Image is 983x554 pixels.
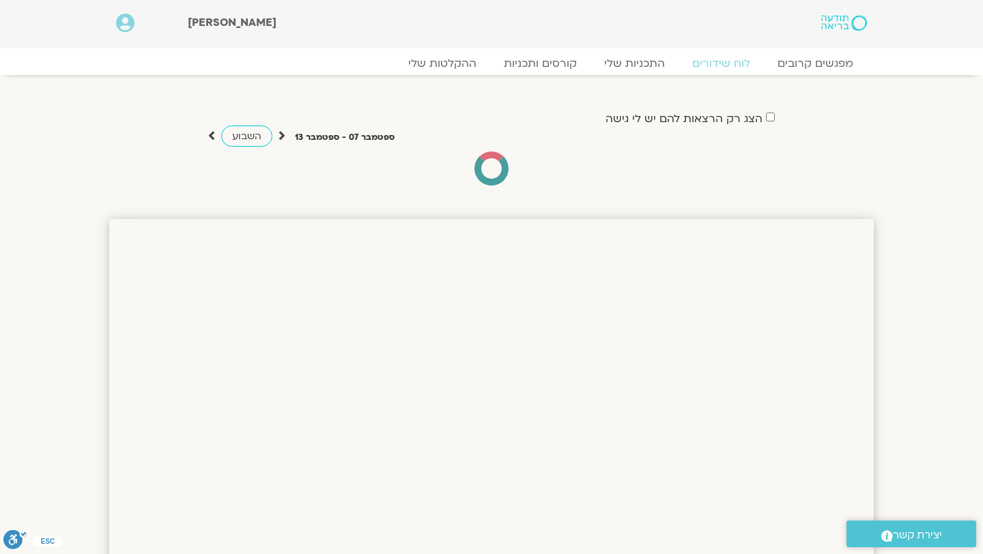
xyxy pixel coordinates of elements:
span: השבוע [232,130,261,143]
a: יצירת קשר [846,521,976,547]
a: ההקלטות שלי [395,57,490,70]
span: [PERSON_NAME] [188,15,276,30]
p: ספטמבר 07 - ספטמבר 13 [295,130,395,145]
nav: Menu [116,57,867,70]
a: השבוע [221,126,272,147]
a: מפגשים קרובים [764,57,867,70]
label: הצג רק הרצאות להם יש לי גישה [606,113,763,125]
span: יצירת קשר [893,526,942,544]
a: לוח שידורים [679,57,764,70]
a: קורסים ותכניות [490,57,590,70]
a: התכניות שלי [590,57,679,70]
